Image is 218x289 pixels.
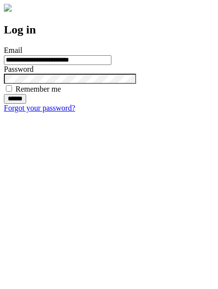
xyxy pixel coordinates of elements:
[16,85,61,93] label: Remember me
[4,46,22,54] label: Email
[4,65,33,73] label: Password
[4,104,75,112] a: Forgot your password?
[4,4,12,12] img: logo-4e3dc11c47720685a147b03b5a06dd966a58ff35d612b21f08c02c0306f2b779.png
[4,23,214,36] h2: Log in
